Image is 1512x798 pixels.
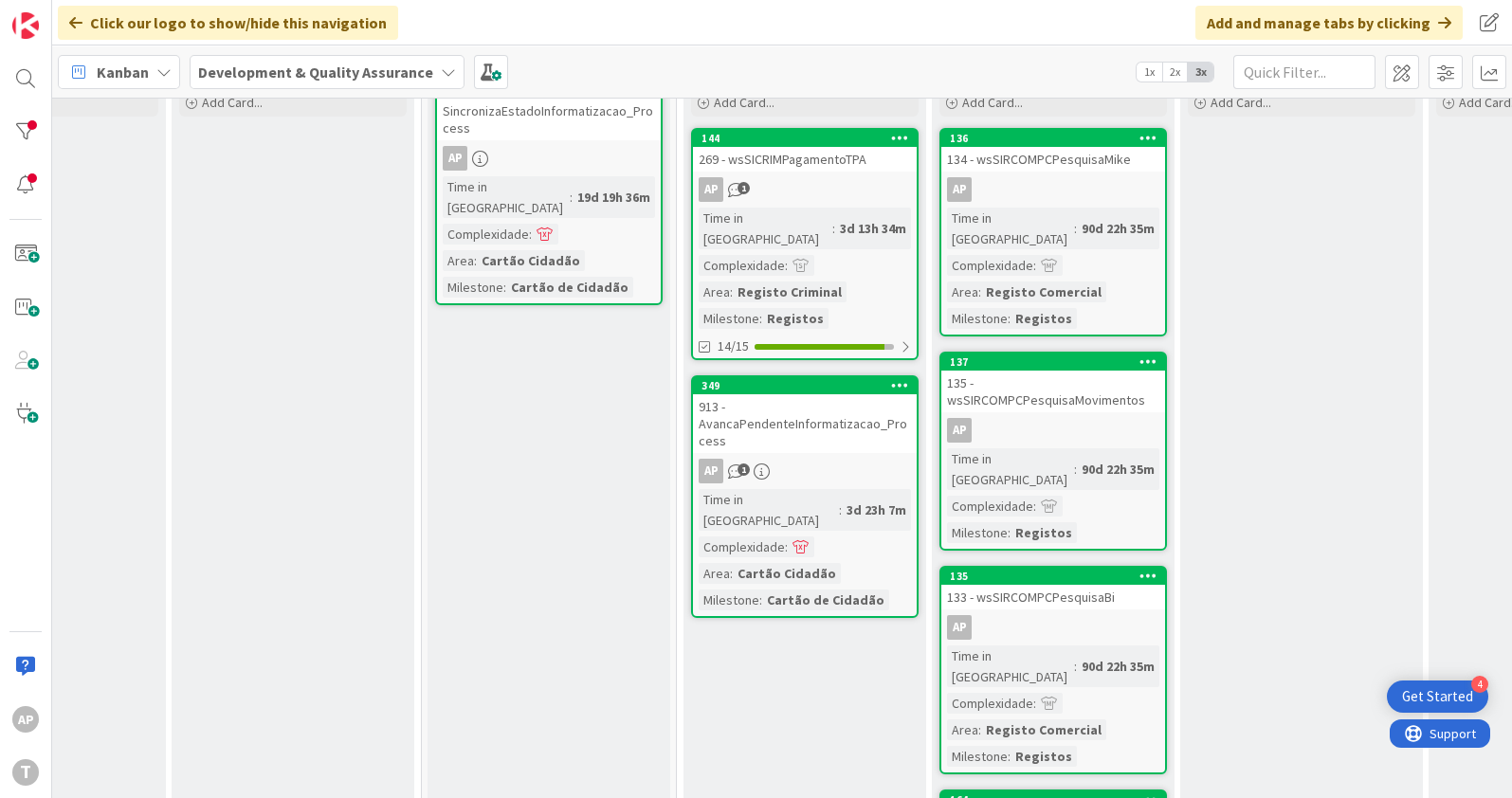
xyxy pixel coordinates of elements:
div: Registos [1011,746,1077,767]
span: 1x [1137,63,1162,82]
div: 136134 - wsSIRCOMPCPesquisaMike [941,130,1165,172]
a: 135133 - wsSIRCOMPCPesquisaBiAPTime in [GEOGRAPHIC_DATA]:90d 22h 35mComplexidade:Area:Registo Com... [939,566,1167,774]
div: Time in [GEOGRAPHIC_DATA] [947,208,1074,249]
div: Complexidade [699,536,785,557]
div: 3d 23h 7m [842,499,911,520]
div: AP [947,615,972,640]
span: : [1074,656,1077,677]
span: : [1008,308,1011,329]
div: Add and manage tabs by clicking [1195,6,1463,40]
span: 1 [738,463,750,476]
div: Area [443,250,474,271]
div: Complexidade [699,255,785,276]
span: : [1008,522,1011,543]
span: : [978,281,981,302]
div: 136 [941,130,1165,147]
input: Quick Filter... [1233,55,1375,89]
span: : [503,277,506,298]
div: Registos [762,308,829,329]
div: AP [699,459,723,483]
a: 349913 - AvancaPendenteInformatizacao_ProcessAPTime in [GEOGRAPHIC_DATA]:3d 23h 7mComplexidade:Ar... [691,375,919,618]
div: Time in [GEOGRAPHIC_DATA] [947,645,1074,687]
span: : [474,250,477,271]
span: 14/15 [718,336,749,356]
div: Registo Criminal [733,281,847,302]
div: AP [693,177,917,202]
span: 3x [1188,63,1213,82]
span: : [570,187,573,208]
span: 2x [1162,63,1188,82]
div: Milestone [947,522,1008,543]
div: 90d 22h 35m [1077,459,1159,480]
div: Get Started [1402,687,1473,706]
span: Kanban [97,61,149,83]
div: AP [941,418,1165,443]
div: Milestone [947,308,1008,329]
div: AP [947,177,972,202]
div: 135133 - wsSIRCOMPCPesquisaBi [941,568,1165,609]
img: Visit kanbanzone.com [12,12,39,39]
a: 144269 - wsSICRIMPagamentoTPAAPTime in [GEOGRAPHIC_DATA]:3d 13h 34mComplexidade:Area:Registo Crim... [691,128,919,360]
span: : [1074,218,1077,239]
div: 3d 13h 34m [835,218,911,239]
div: AP [941,615,1165,640]
div: 90d 22h 35m [1077,656,1159,677]
div: Complexidade [947,255,1033,276]
div: 914 - SincronizaEstadoInformatizacao_Process [437,82,661,140]
div: 135 [950,570,1165,583]
div: 135 - wsSIRCOMPCPesquisaMovimentos [941,371,1165,412]
div: 19d 19h 36m [573,187,655,208]
div: AP [941,177,1165,202]
div: Click our logo to show/hide this navigation [58,6,398,40]
div: Cartão Cidadão [477,250,585,271]
div: AP [443,146,467,171]
div: 135 [941,568,1165,585]
div: Area [699,563,730,584]
div: 133 - wsSIRCOMPCPesquisaBi [941,585,1165,609]
div: Area [699,281,730,302]
div: Registo Comercial [981,719,1106,740]
div: 269 - wsSICRIMPagamentoTPA [693,147,917,172]
div: 90d 22h 35m [1077,218,1159,239]
span: 1 [738,182,750,194]
div: 913 - AvancaPendenteInformatizacao_Process [693,394,917,453]
div: AP [699,177,723,202]
span: : [730,281,733,302]
span: Add Card... [714,94,774,111]
span: Add Card... [962,94,1023,111]
div: Milestone [699,308,759,329]
div: Cartão Cidadão [733,563,841,584]
div: Cartão de Cidadão [506,277,633,298]
span: : [832,218,835,239]
div: Time in [GEOGRAPHIC_DATA] [443,176,570,218]
div: 144269 - wsSICRIMPagamentoTPA [693,130,917,172]
span: : [759,308,762,329]
div: Milestone [947,746,1008,767]
span: : [529,224,532,245]
div: Milestone [443,277,503,298]
div: Time in [GEOGRAPHIC_DATA] [947,448,1074,490]
div: 144 [693,130,917,147]
div: Complexidade [443,224,529,245]
span: : [978,719,981,740]
div: Complexidade [947,693,1033,714]
span: : [730,563,733,584]
div: T [12,759,39,786]
div: 134 - wsSIRCOMPCPesquisaMike [941,147,1165,172]
div: AP [437,146,661,171]
div: Area [947,719,978,740]
div: Registos [1011,308,1077,329]
div: AP [693,459,917,483]
div: Time in [GEOGRAPHIC_DATA] [699,208,832,249]
span: : [759,589,762,610]
span: : [785,536,788,557]
span: : [839,499,842,520]
div: 144 [701,132,917,145]
div: 914 - SincronizaEstadoInformatizacao_Process [437,64,661,140]
div: AP [12,706,39,733]
div: 349 [701,379,917,392]
span: Support [40,3,86,26]
div: 4 [1471,676,1488,693]
div: 137 [941,354,1165,371]
span: : [1074,459,1077,480]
